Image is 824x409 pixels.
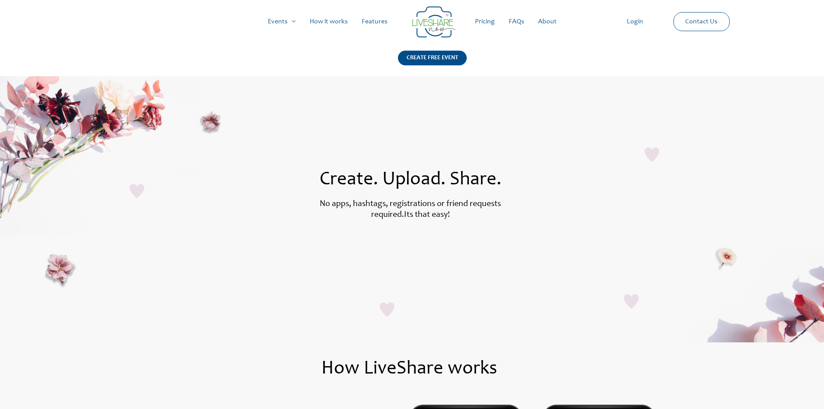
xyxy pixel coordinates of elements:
a: Pricing [468,8,502,35]
a: About [531,8,564,35]
a: CREATE FREE EVENT [398,51,467,76]
a: Login [620,8,650,35]
a: Contact Us [678,13,725,31]
div: CREATE FREE EVENT [398,51,467,65]
a: Events [261,8,303,35]
label: Its that easy! [404,211,450,219]
h1: How LiveShare works [87,360,732,379]
span: Create. Upload. Share. [320,171,501,190]
a: How it works [303,8,355,35]
label: No apps, hashtags, registrations or friend requests required. [320,200,501,219]
a: FAQs [502,8,531,35]
a: Features [355,8,394,35]
img: LiveShare logo - Capture & Share Event Memories [412,6,455,38]
nav: Site Navigation [15,8,809,35]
